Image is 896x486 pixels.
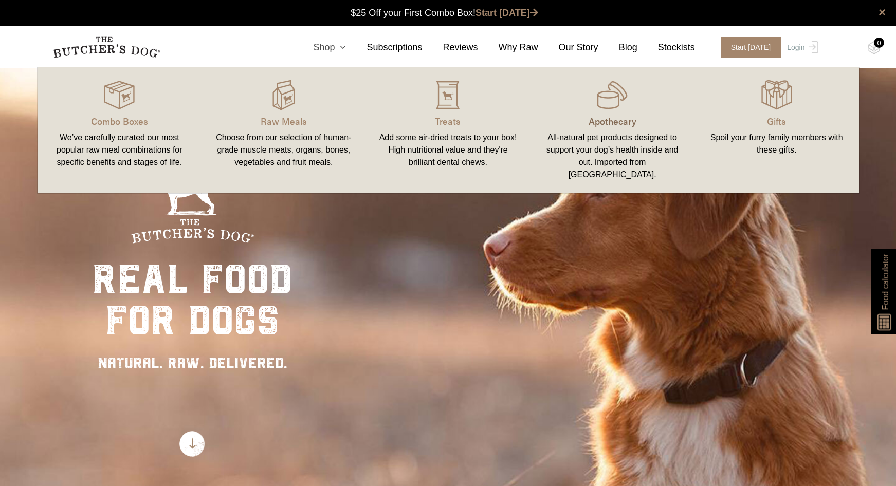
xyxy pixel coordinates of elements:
p: Gifts [707,114,847,128]
div: Choose from our selection of human-grade muscle meats, organs, bones, vegetables and fruit meals. [214,132,354,169]
p: Combo Boxes [50,114,190,128]
a: Login [784,37,818,58]
div: Add some air-dried treats to your box! High nutritional value and they're brilliant dental chews. [378,132,518,169]
a: Reviews [423,41,478,54]
a: Apothecary All-natural pet products designed to support your dog’s health inside and out. Importe... [530,78,694,183]
div: All-natural pet products designed to support your dog’s health inside and out. Imported from [GEO... [542,132,682,181]
div: real food for dogs [92,259,292,341]
div: NATURAL. RAW. DELIVERED. [92,351,292,375]
a: Shop [292,41,346,54]
a: Combo Boxes We’ve carefully curated our most popular raw meal combinations for specific benefits ... [38,78,202,183]
a: Our Story [538,41,598,54]
img: TBD_Cart-Empty.png [868,41,881,54]
a: close [879,6,886,18]
span: Food calculator [879,254,891,310]
div: We’ve carefully curated our most popular raw meal combinations for specific benefits and stages o... [50,132,190,169]
span: Start [DATE] [721,37,781,58]
a: Subscriptions [346,41,422,54]
a: Stockists [637,41,695,54]
a: Raw Meals Choose from our selection of human-grade muscle meats, organs, bones, vegetables and fr... [202,78,366,183]
a: Start [DATE] [710,37,785,58]
div: 0 [874,38,884,48]
p: Apothecary [542,114,682,128]
a: Start [DATE] [476,8,538,18]
a: Treats Add some air-dried treats to your box! High nutritional value and they're brilliant dental... [366,78,531,183]
p: Treats [378,114,518,128]
a: Blog [598,41,637,54]
a: Why Raw [478,41,538,54]
p: Raw Meals [214,114,354,128]
a: Gifts Spoil your furry family members with these gifts. [694,78,859,183]
div: Spoil your furry family members with these gifts. [707,132,847,156]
